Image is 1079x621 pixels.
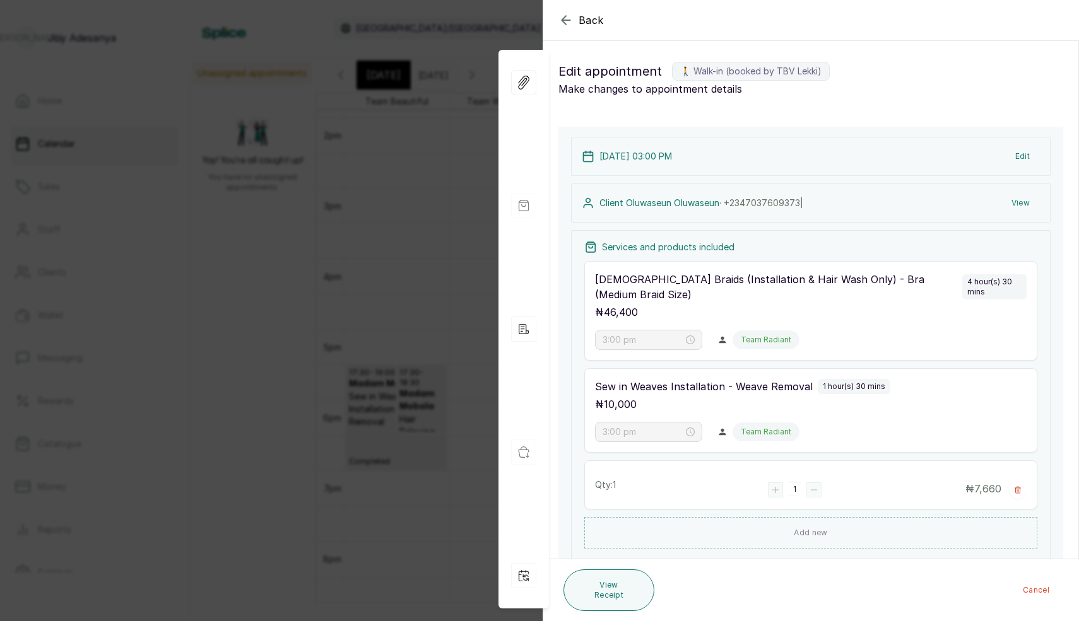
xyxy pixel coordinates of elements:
span: Back [579,13,604,28]
button: Add new [584,517,1037,548]
p: [DEMOGRAPHIC_DATA] Braids (Installation & Hair Wash Only) - Bra (Medium Braid Size) [595,272,957,302]
p: Client Oluwaseun Oluwaseun · [599,197,803,209]
p: 1 [793,484,796,494]
input: Select time [603,425,683,439]
span: 7,660 [974,482,1001,495]
span: +234 7037609373 | [724,197,803,208]
p: ₦ [595,305,638,320]
p: ₦ [965,481,1001,499]
p: 1 hour(s) 30 mins [823,381,885,392]
span: Edit appointment [558,61,662,81]
input: Select time [603,333,683,347]
span: 10,000 [604,398,637,410]
button: Cancel [1013,579,1059,601]
p: 4 hour(s) 30 mins [967,277,1022,297]
p: Qty: 1 [595,479,768,491]
p: ₦ [595,397,637,412]
p: [DATE] 03:00 PM [599,150,672,163]
button: View Receipt [563,569,654,611]
p: Team Radiant [741,335,791,345]
p: Sew in Weaves Installation - Weave Removal [595,379,813,394]
p: Team Radiant [741,427,791,437]
p: Make changes to appointment details [558,81,1063,96]
button: Back [558,13,604,28]
label: 🚶 Walk-in (booked by TBV Lekki) [672,62,830,81]
button: View [1001,192,1040,214]
p: Services and products included [602,241,734,253]
span: 46,400 [604,306,638,318]
button: Edit [1005,145,1040,168]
